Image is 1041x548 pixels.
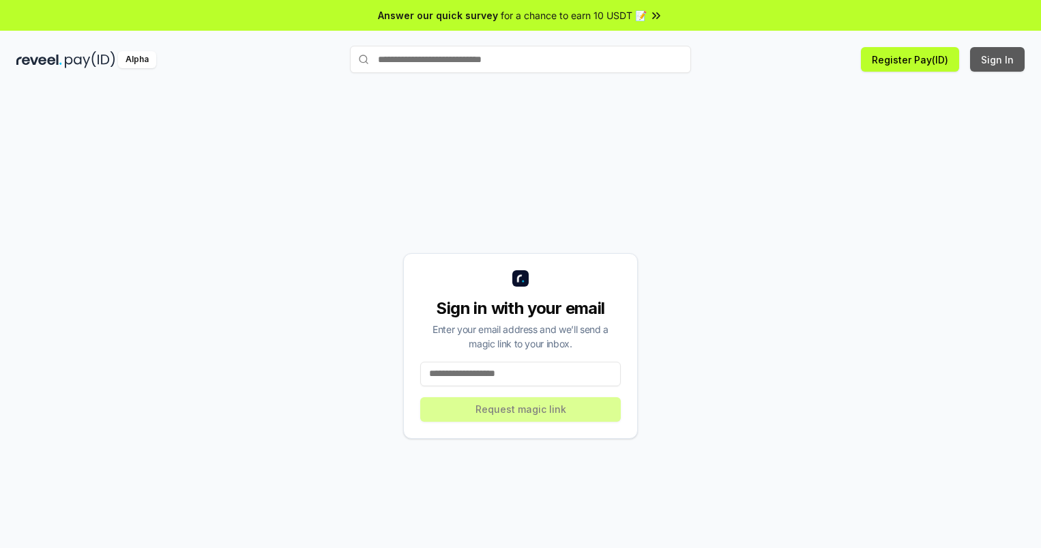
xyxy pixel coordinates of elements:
[861,47,959,72] button: Register Pay(ID)
[420,322,621,351] div: Enter your email address and we’ll send a magic link to your inbox.
[65,51,115,68] img: pay_id
[378,8,498,23] span: Answer our quick survey
[512,270,529,287] img: logo_small
[970,47,1025,72] button: Sign In
[501,8,647,23] span: for a chance to earn 10 USDT 📝
[420,298,621,319] div: Sign in with your email
[16,51,62,68] img: reveel_dark
[118,51,156,68] div: Alpha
